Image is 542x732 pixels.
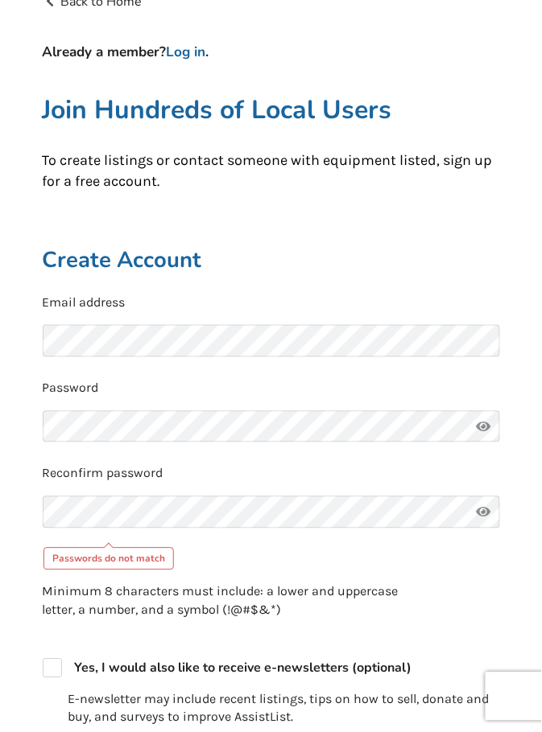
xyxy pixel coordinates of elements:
[43,93,500,126] h1: Join Hundreds of Local Users
[43,380,500,398] p: Password
[43,465,500,483] p: Reconfirm password
[43,583,408,620] p: Minimum 8 characters must include: a lower and uppercase letter, a number, and a symbol (!@#$&*)
[43,246,500,274] h2: Create Account
[75,660,412,677] strong: Yes, I would also like to receive e-newsletters (optional)
[43,43,500,61] h4: Already a member? .
[167,43,206,61] a: Log in
[43,548,174,570] div: Passwords do not match
[43,150,500,191] p: To create listings or contact someone with equipment listed, sign up for a free account.
[68,691,500,728] p: E-newsletter may include recent listings, tips on how to sell, donate and buy, and surveys to imp...
[43,294,500,313] p: Email address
